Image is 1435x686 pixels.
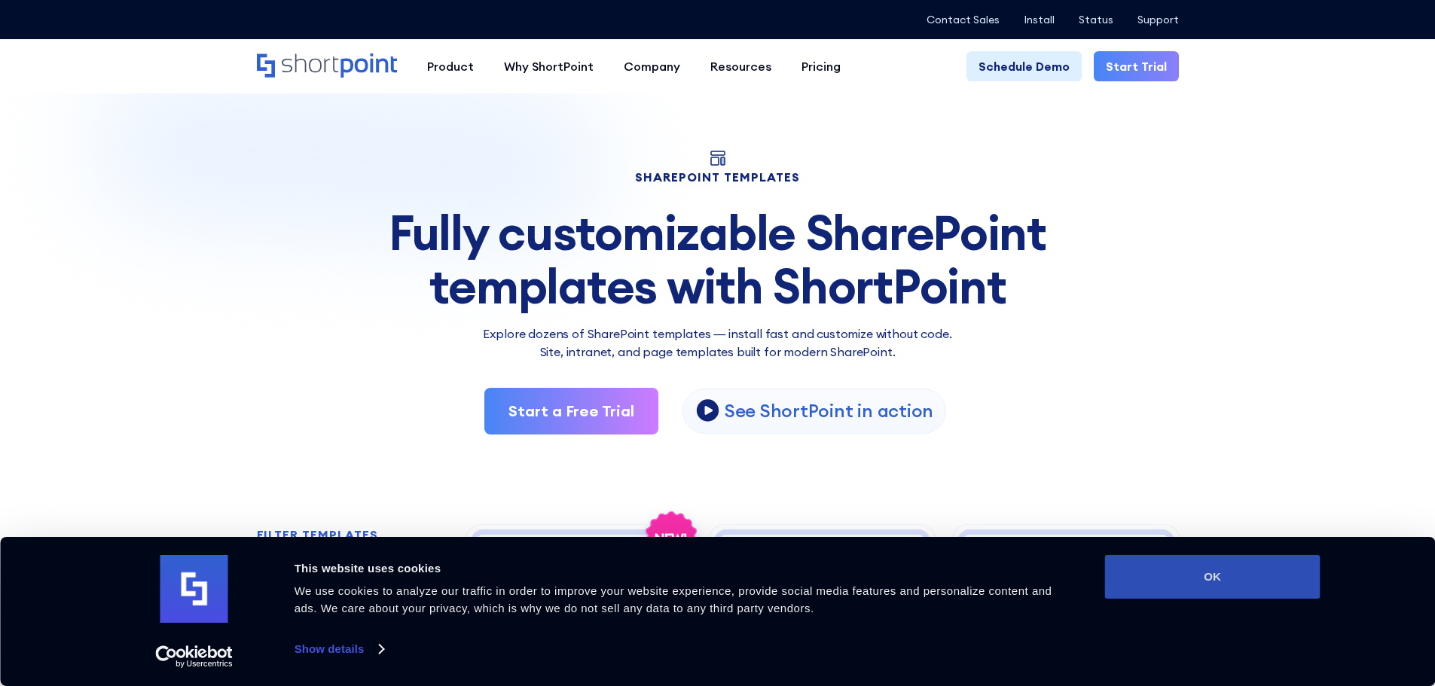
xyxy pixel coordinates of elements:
a: Status [1079,14,1113,26]
a: Home [257,53,397,79]
a: Usercentrics Cookiebot - opens in a new window [128,645,260,668]
a: Schedule Demo [966,51,1082,81]
div: Product [427,57,474,75]
div: This website uses cookies [295,559,1071,578]
a: Start Trial [1094,51,1179,81]
a: Start a Free Trial [484,388,658,434]
p: Explore dozens of SharePoint templates — install fast and customize without code. Site, intranet,... [257,325,1179,361]
a: Company [609,51,695,81]
span: We use cookies to analyze our traffic in order to improve your website experience, provide social... [295,584,1052,614]
div: Company [624,57,680,75]
p: See ShortPoint in action [725,399,933,422]
div: Fully customizable SharePoint templates with ShortPoint [257,206,1179,313]
a: Resources [695,51,786,81]
div: Why ShortPoint [504,57,594,75]
h2: FILTER TEMPLATES [257,529,378,542]
a: Show details [295,638,383,660]
iframe: Chat Widget [1164,511,1435,686]
img: logo [160,555,228,623]
div: Resources [710,57,771,75]
a: Contact Sales [927,14,1000,26]
button: OK [1105,555,1321,599]
a: Product [412,51,489,81]
a: open lightbox [682,389,946,434]
a: Install [1024,14,1055,26]
a: Pricing [786,51,856,81]
div: Pricing [801,57,841,75]
h1: SHAREPOINT TEMPLATES [257,172,1179,182]
a: Support [1137,14,1179,26]
a: Why ShortPoint [489,51,609,81]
